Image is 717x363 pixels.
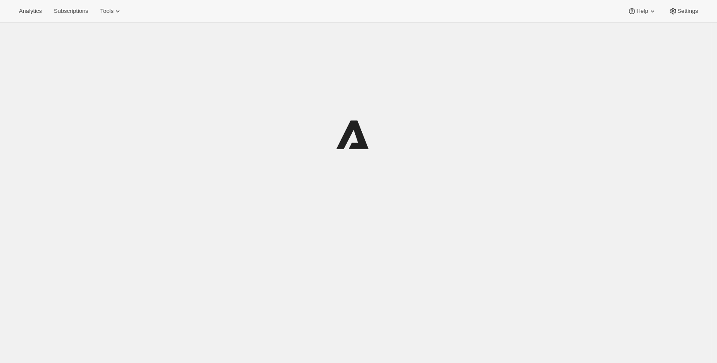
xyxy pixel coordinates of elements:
span: Help [636,8,648,15]
span: Tools [100,8,113,15]
button: Subscriptions [49,5,93,17]
span: Analytics [19,8,42,15]
button: Settings [664,5,703,17]
span: Subscriptions [54,8,88,15]
button: Help [622,5,662,17]
span: Settings [677,8,698,15]
button: Tools [95,5,127,17]
button: Analytics [14,5,47,17]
